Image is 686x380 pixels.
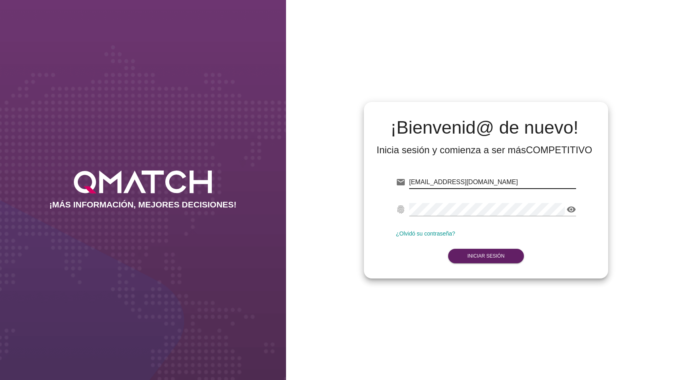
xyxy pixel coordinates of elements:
[526,144,592,155] strong: COMPETITIVO
[467,253,505,259] strong: Iniciar Sesión
[409,176,576,189] input: E-mail
[566,205,576,214] i: visibility
[396,205,406,214] i: fingerprint
[396,177,406,187] i: email
[448,249,524,263] button: Iniciar Sesión
[396,230,455,237] a: ¿Olvidó su contraseña?
[377,144,593,156] div: Inicia sesión y comienza a ser más
[49,200,237,209] h2: ¡MÁS INFORMACIÓN, MEJORES DECISIONES!
[377,118,593,137] h2: ¡Bienvenid@ de nuevo!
